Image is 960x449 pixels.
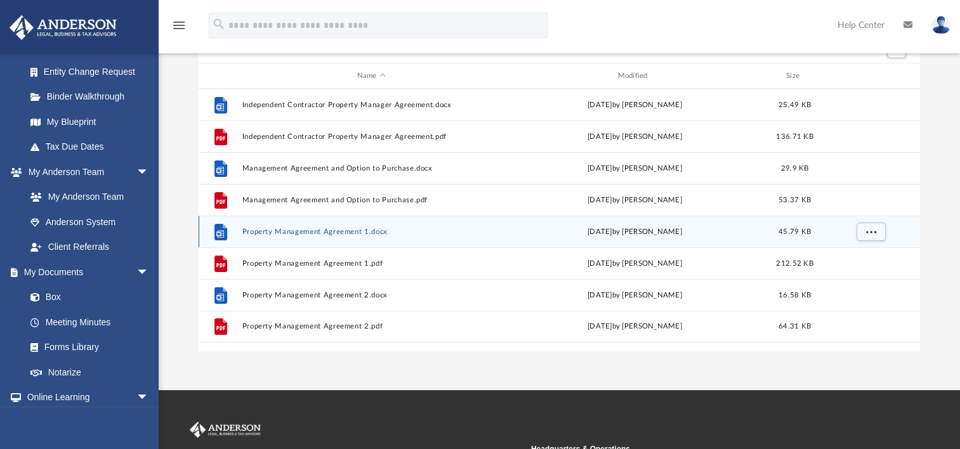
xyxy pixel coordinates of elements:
div: grid [199,89,920,351]
span: 25.49 KB [779,101,811,108]
a: Anderson System [18,209,162,235]
img: Anderson Advisors Platinum Portal [6,15,121,40]
span: 212.52 KB [776,260,813,267]
span: 53.37 KB [779,197,811,204]
a: My Blueprint [18,109,162,134]
span: 45.79 KB [779,228,811,235]
div: [DATE] by [PERSON_NAME] [506,226,764,238]
div: Size [770,70,820,82]
span: arrow_drop_down [136,259,162,285]
a: Forms Library [18,335,155,360]
a: Notarize [18,360,162,385]
a: Meeting Minutes [18,309,162,335]
div: Name [242,70,500,82]
img: User Pic [931,16,950,34]
div: [DATE] by [PERSON_NAME] [506,290,764,301]
div: [DATE] by [PERSON_NAME] [506,131,764,143]
a: Client Referrals [18,235,162,260]
span: 29.9 KB [781,165,809,172]
span: 64.31 KB [779,323,811,330]
a: My Anderson Team [18,185,155,210]
div: [DATE] by [PERSON_NAME] [506,100,764,111]
span: 16.58 KB [779,292,811,299]
button: Property Management Agreement 1.docx [242,228,501,236]
i: search [212,17,226,31]
span: arrow_drop_down [136,385,162,411]
a: Tax Due Dates [18,134,168,160]
div: Modified [506,70,764,82]
a: Entity Change Request [18,59,168,84]
a: My Documentsarrow_drop_down [9,259,162,285]
span: 136.71 KB [776,133,813,140]
button: Management Agreement and Option to Purchase.pdf [242,196,501,204]
a: menu [171,24,187,33]
a: Box [18,285,155,310]
div: id [825,70,914,82]
button: Independent Contractor Property Manager Agreement.docx [242,101,501,109]
div: [DATE] by [PERSON_NAME] [506,195,764,206]
a: Online Learningarrow_drop_down [9,385,162,410]
img: Anderson Advisors Platinum Portal [187,422,263,438]
button: Independent Contractor Property Manager Agreement.pdf [242,133,501,141]
a: My Anderson Teamarrow_drop_down [9,159,162,185]
button: More options [857,223,886,242]
i: menu [171,18,187,33]
div: [DATE] by [PERSON_NAME] [506,163,764,174]
button: Property Management Agreement 1.pdf [242,259,501,268]
div: [DATE] by [PERSON_NAME] [506,258,764,270]
div: [DATE] by [PERSON_NAME] [506,321,764,332]
div: id [204,70,236,82]
a: Binder Walkthrough [18,84,168,110]
span: arrow_drop_down [136,159,162,185]
button: Property Management Agreement 2.pdf [242,322,501,330]
button: Property Management Agreement 2.docx [242,291,501,299]
button: Management Agreement and Option to Purchase.docx [242,164,501,172]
